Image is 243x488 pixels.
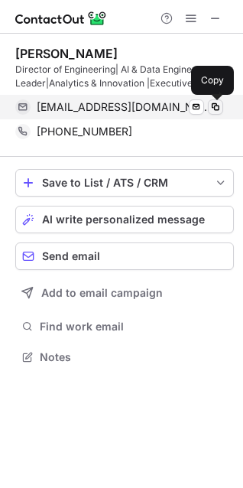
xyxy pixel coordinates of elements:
span: [PHONE_NUMBER] [37,125,132,138]
span: Send email [42,250,100,262]
span: Find work email [40,320,228,333]
span: Notes [40,350,228,364]
div: Save to List / ATS / CRM [42,177,207,189]
button: Find work email [15,316,234,337]
button: Add to email campaign [15,279,234,307]
div: Director of Engineering| AI & Data Engineering Leader|Analytics & Innovation |Executive Managemen... [15,63,234,90]
button: AI write personalized message [15,206,234,233]
button: Notes [15,346,234,368]
button: save-profile-one-click [15,169,234,197]
span: [EMAIL_ADDRESS][DOMAIN_NAME] [37,100,212,114]
div: [PERSON_NAME] [15,46,118,61]
button: Send email [15,242,234,270]
span: Add to email campaign [41,287,163,299]
span: AI write personalized message [42,213,205,226]
img: ContactOut v5.3.10 [15,9,107,28]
